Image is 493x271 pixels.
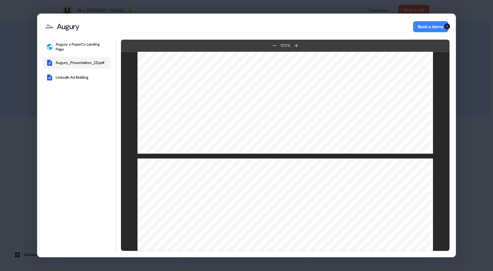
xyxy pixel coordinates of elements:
div: Augury x PepsiCo Landing Page [56,42,108,52]
div: Augury_Presentation_(2).pdf [56,60,104,65]
button: Augury_Presentation_(2).pdf [43,57,111,69]
div: 100 % [279,43,292,49]
button: Augury x PepsiCo Landing Page [43,39,111,54]
button: Book a demo [413,21,448,32]
button: LinkedIn Ad Bidding [43,71,111,84]
div: LinkedIn Ad Bidding [56,75,88,80]
div: Augury [57,22,79,31]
